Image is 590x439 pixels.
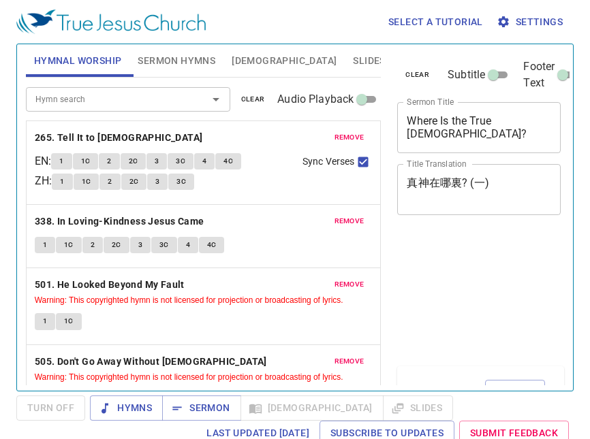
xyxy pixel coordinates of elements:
span: clear [241,93,265,105]
span: 3C [159,239,169,251]
span: Subtitle [448,67,485,83]
iframe: from-child [392,229,529,361]
button: 265. Tell It to [DEMOGRAPHIC_DATA] [35,129,205,146]
button: 1 [52,174,72,190]
button: remove [326,213,373,229]
span: 1 [59,155,63,167]
span: remove [335,278,364,291]
button: 2 [82,237,103,253]
button: 1 [51,153,72,169]
button: 2C [104,237,129,253]
button: 3C [151,237,177,253]
span: 4 [202,155,206,167]
button: 2C [121,153,146,169]
button: 4 [194,153,215,169]
button: 505. Don't Go Away Without [DEMOGRAPHIC_DATA] [35,353,269,370]
button: Open [206,90,226,109]
button: 4C [215,153,241,169]
span: 1 [60,176,64,188]
button: 3 [146,153,167,169]
span: 1C [64,239,74,251]
button: remove [326,276,373,293]
span: 3C [176,176,186,188]
button: remove [326,129,373,146]
button: Hymns [90,395,163,421]
span: 2 [91,239,95,251]
span: Sync Verses [302,155,354,169]
button: Settings [494,10,568,35]
span: 1C [82,176,91,188]
span: 4C [223,155,233,167]
span: Select a tutorial [388,14,483,31]
button: Add to Lineup [485,380,545,423]
span: 3 [155,176,159,188]
button: 3C [168,174,194,190]
img: True Jesus Church [16,10,206,34]
p: EN : [35,153,51,169]
b: 505. Don't Go Away Without [DEMOGRAPHIC_DATA] [35,353,267,370]
button: 4 [178,237,198,253]
small: Warning: This copyrighted hymn is not licensed for projection or broadcasting of lyrics. [35,372,343,382]
span: 3 [138,239,142,251]
button: 1C [73,153,99,169]
span: Settings [499,14,563,31]
p: Sermon Lineup ( 1 ) [392,385,439,417]
button: 1 [35,237,55,253]
button: Select a tutorial [383,10,488,35]
button: 1C [74,174,99,190]
button: 4C [199,237,225,253]
button: 3 [130,237,151,253]
span: clear [405,69,429,81]
span: 4 [186,239,190,251]
span: 2 [108,176,112,188]
small: Warning: This copyrighted hymn is not licensed for projection or broadcasting of lyrics. [35,295,343,305]
textarea: 真神在哪裏? (一) [407,176,551,202]
b: 265. Tell It to [DEMOGRAPHIC_DATA] [35,129,203,146]
button: 3 [147,174,168,190]
span: Sermon [173,400,230,417]
button: 3C [168,153,193,169]
span: remove [335,131,364,144]
textarea: Where Is the True [DEMOGRAPHIC_DATA]? (Part 1) [407,114,551,140]
button: Sermon [162,395,240,421]
span: 2C [112,239,121,251]
span: 2C [129,176,139,188]
p: ZH : [35,173,52,189]
button: 1C [56,313,82,329]
span: 2 [107,155,111,167]
button: 1 [35,313,55,329]
button: remove [326,353,373,370]
span: 1 [43,315,47,327]
div: Sermon Lineup(1)Add to Lineup [397,366,564,436]
span: 1C [64,315,74,327]
span: 1 [43,239,47,251]
span: 2C [129,155,138,167]
span: 3C [176,155,185,167]
b: 501. He Looked Beyond My Fault [35,276,185,293]
button: 501. He Looked Beyond My Fault [35,276,187,293]
button: 2C [121,174,147,190]
span: remove [335,215,364,227]
span: Audio Playback [277,91,354,108]
span: [DEMOGRAPHIC_DATA] [232,52,337,69]
button: clear [397,67,437,83]
span: Slides [353,52,385,69]
button: 2 [99,174,120,190]
button: 338. In Loving-Kindness Jesus Came [35,213,206,230]
span: Add to Lineup [494,383,536,420]
button: clear [233,91,273,108]
span: Footer Text [523,59,555,91]
button: 2 [99,153,119,169]
span: remove [335,355,364,368]
span: 4C [207,239,217,251]
span: 3 [155,155,159,167]
button: 1C [56,237,82,253]
b: 338. In Loving-Kindness Jesus Came [35,213,204,230]
span: Hymns [101,400,152,417]
span: 1C [81,155,91,167]
span: Sermon Hymns [138,52,215,69]
span: Hymnal Worship [34,52,122,69]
